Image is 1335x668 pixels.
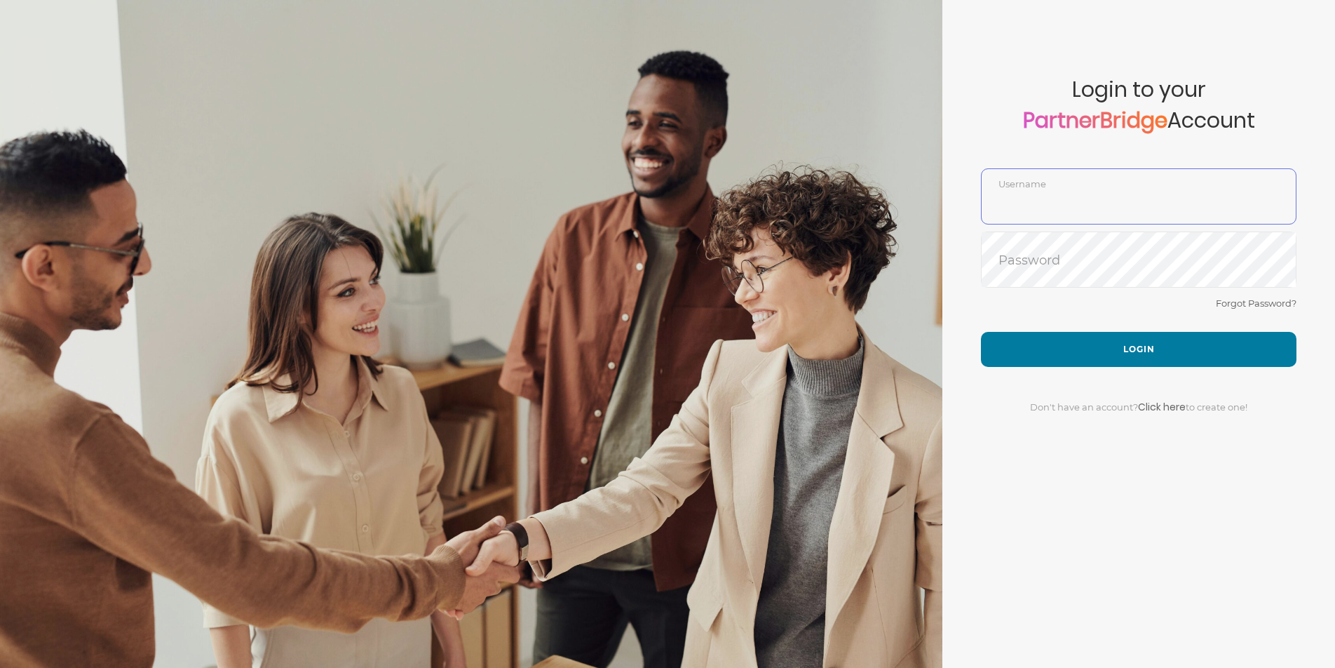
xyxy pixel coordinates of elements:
button: Login [981,332,1296,367]
a: Forgot Password? [1216,298,1296,309]
span: Don't have an account? to create one! [1030,401,1247,413]
span: Login to your Account [981,77,1296,168]
a: PartnerBridge [1023,105,1167,135]
a: Click here [1138,400,1186,414]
